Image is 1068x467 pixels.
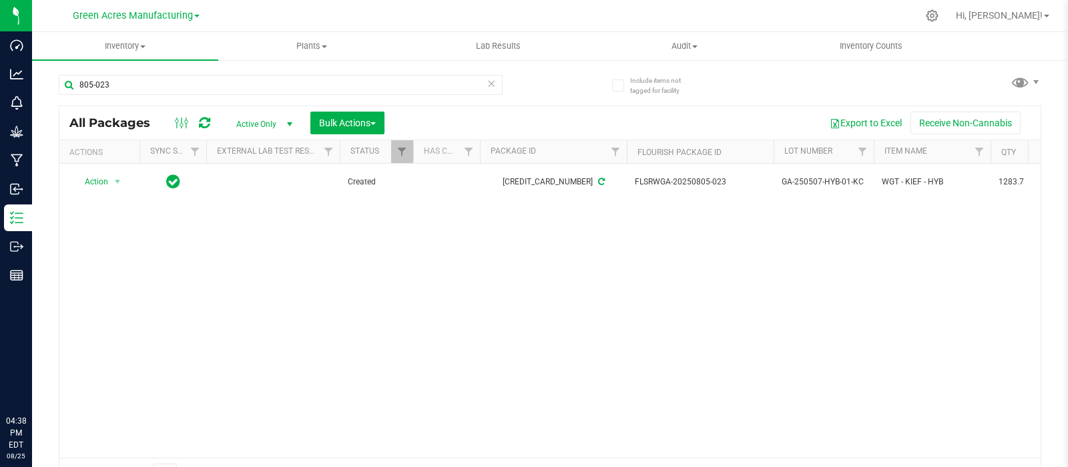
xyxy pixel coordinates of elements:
a: Package ID [491,146,536,156]
inline-svg: Manufacturing [10,154,23,167]
a: Item Name [884,146,927,156]
a: Filter [969,140,991,163]
span: Created [348,176,405,188]
span: select [109,172,126,191]
inline-svg: Outbound [10,240,23,253]
p: 04:38 PM EDT [6,415,26,451]
a: Qty [1001,148,1016,157]
a: Filter [318,140,340,163]
p: 08/25 [6,451,26,461]
span: Bulk Actions [319,118,376,128]
a: Filter [391,140,413,163]
inline-svg: Reports [10,269,23,282]
span: 1283.7 [999,176,1049,188]
span: Action [73,172,109,191]
div: [CREDIT_CARD_NUMBER] [478,176,629,188]
iframe: Resource center [13,360,53,400]
a: Sync Status [150,146,202,156]
span: GA-250507-HYB-01-KC [782,176,866,188]
a: Flourish Package ID [637,148,722,157]
a: Filter [184,140,206,163]
span: WGT - KIEF - HYB [882,176,983,188]
inline-svg: Grow [10,125,23,138]
a: Filter [852,140,874,163]
a: Filter [458,140,480,163]
span: Sync from Compliance System [596,177,605,186]
span: In Sync [166,172,180,191]
a: Lot Number [784,146,832,156]
span: FLSRWGA-20250805-023 [635,176,766,188]
inline-svg: Inbound [10,182,23,196]
a: Filter [605,140,627,163]
a: External Lab Test Result [217,146,322,156]
iframe: Resource center unread badge [39,358,55,374]
div: Actions [69,148,134,157]
a: Status [350,146,379,156]
inline-svg: Inventory [10,211,23,224]
th: Has COA [413,140,480,164]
